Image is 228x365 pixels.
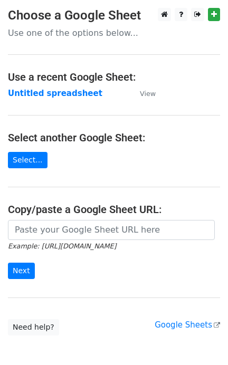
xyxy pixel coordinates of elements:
[8,71,220,83] h4: Use a recent Google Sheet:
[8,263,35,279] input: Next
[155,320,220,330] a: Google Sheets
[8,242,116,250] small: Example: [URL][DOMAIN_NAME]
[8,89,102,98] a: Untitled spreadsheet
[8,8,220,23] h3: Choose a Google Sheet
[8,220,215,240] input: Paste your Google Sheet URL here
[8,27,220,39] p: Use one of the options below...
[8,131,220,144] h4: Select another Google Sheet:
[8,203,220,216] h4: Copy/paste a Google Sheet URL:
[140,90,156,98] small: View
[8,319,59,335] a: Need help?
[8,152,47,168] a: Select...
[129,89,156,98] a: View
